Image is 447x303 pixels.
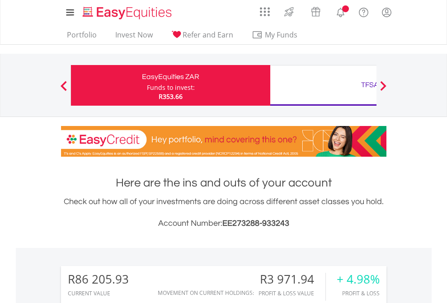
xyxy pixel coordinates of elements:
button: Next [374,85,392,94]
div: CURRENT VALUE [68,290,129,296]
span: My Funds [252,29,311,41]
a: Notifications [329,2,352,20]
a: My Profile [375,2,398,22]
div: R3 971.94 [259,273,325,286]
div: Profit & Loss [337,290,380,296]
div: R86 205.93 [68,273,129,286]
a: Home page [79,2,175,20]
img: thrive-v2.svg [282,5,296,19]
h1: Here are the ins and outs of your account [61,175,386,191]
a: Refer and Earn [168,30,237,44]
div: + 4.98% [337,273,380,286]
span: EE273288-933243 [222,219,289,228]
img: vouchers-v2.svg [308,5,323,19]
a: FAQ's and Support [352,2,375,20]
a: Portfolio [63,30,100,44]
div: EasyEquities ZAR [76,70,265,83]
img: EasyCredit Promotion Banner [61,126,386,157]
img: grid-menu-icon.svg [260,7,270,17]
div: Movement on Current Holdings: [158,290,254,296]
span: Refer and Earn [183,30,233,40]
h3: Account Number: [61,217,386,230]
div: Profit & Loss Value [259,290,325,296]
span: R353.66 [159,92,183,101]
button: Previous [55,85,73,94]
a: AppsGrid [254,2,276,17]
a: Vouchers [302,2,329,19]
div: Funds to invest: [147,83,195,92]
a: Invest Now [112,30,156,44]
img: EasyEquities_Logo.png [81,5,175,20]
div: Check out how all of your investments are doing across different asset classes you hold. [61,196,386,230]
